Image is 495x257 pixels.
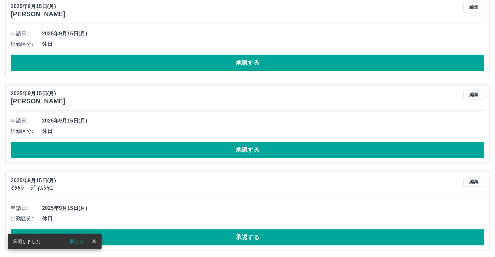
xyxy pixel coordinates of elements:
[13,236,41,247] div: 承認しました
[11,90,65,97] p: 2025年9月15日(月)
[11,10,65,18] h3: [PERSON_NAME]
[42,215,484,223] span: 休日
[11,40,42,48] span: 出勤区分:
[11,55,484,71] button: 承認する
[11,185,56,192] h3: ﾐｼｬﾗ ﾃﾞｨﾙｼｬﾆ
[42,30,484,38] span: 2025年9月15日(月)
[11,229,484,245] button: 承認する
[463,177,484,186] button: 編集
[11,204,42,212] span: 申請日:
[11,3,65,10] p: 2025年9月15日(月)
[11,97,65,105] h3: [PERSON_NAME]
[463,90,484,99] button: 編集
[11,177,56,185] p: 2025年9月15日(月)
[65,237,89,246] button: 閉じる
[42,127,484,135] span: 休日
[89,237,99,246] button: close
[42,40,484,48] span: 休日
[11,117,42,125] span: 申請日:
[463,3,484,12] button: 編集
[11,30,42,38] span: 申請日:
[42,204,484,212] span: 2025年9月15日(月)
[42,117,484,125] span: 2025年9月15日(月)
[11,215,42,223] span: 出勤区分:
[11,127,42,135] span: 出勤区分:
[11,142,484,158] button: 承認する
